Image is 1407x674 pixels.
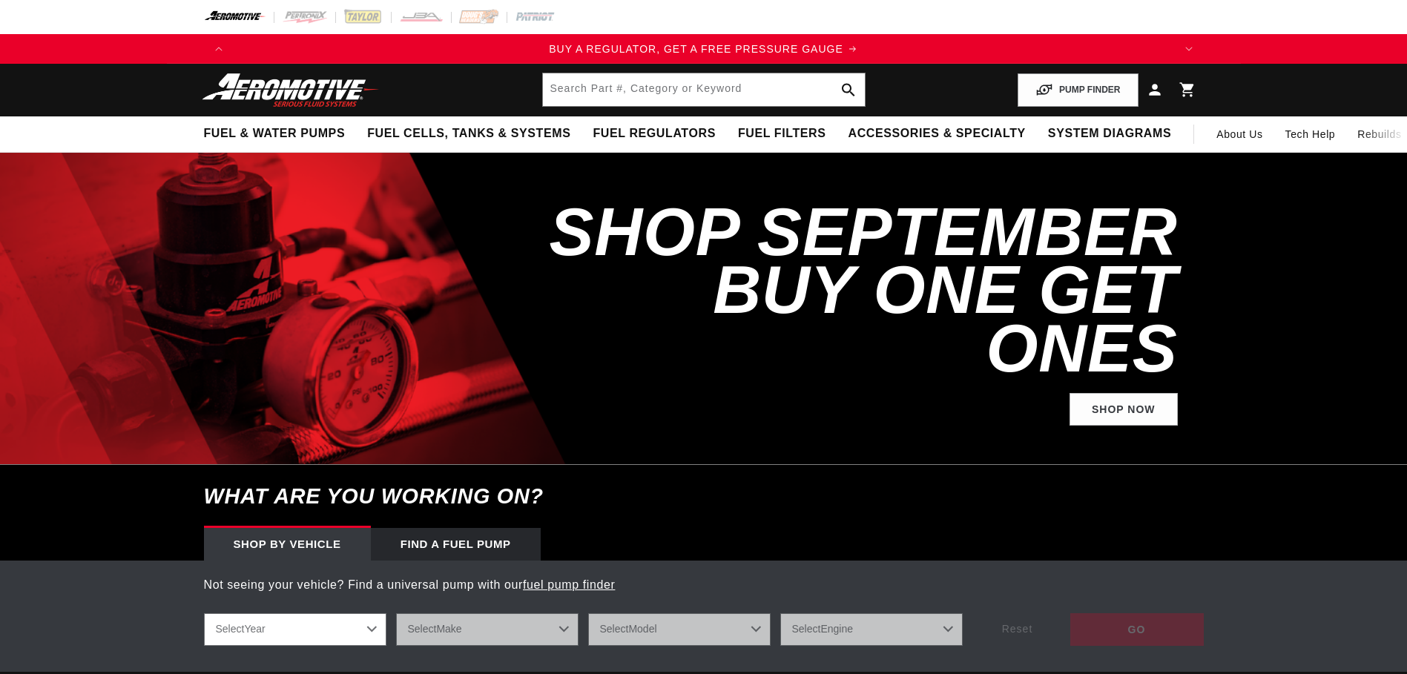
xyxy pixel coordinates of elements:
slideshow-component: Translation missing: en.sections.announcements.announcement_bar [167,34,1241,64]
summary: Fuel Filters [727,116,837,151]
div: 1 of 4 [234,41,1174,57]
span: Fuel Filters [738,126,826,142]
div: Announcement [234,41,1174,57]
button: PUMP FINDER [1018,73,1138,107]
span: Rebuilds [1357,126,1401,142]
a: About Us [1205,116,1273,152]
summary: System Diagrams [1037,116,1182,151]
span: Tech Help [1285,126,1336,142]
div: Find a Fuel Pump [371,528,541,561]
summary: Fuel Cells, Tanks & Systems [356,116,581,151]
summary: Fuel Regulators [581,116,726,151]
h2: SHOP SEPTEMBER BUY ONE GET ONES [544,203,1178,378]
select: Make [396,613,579,646]
select: Engine [780,613,963,646]
select: Model [588,613,771,646]
button: search button [832,73,865,106]
a: BUY A REGULATOR, GET A FREE PRESSURE GAUGE [234,41,1174,57]
select: Year [204,613,386,646]
button: Translation missing: en.sections.announcements.next_announcement [1174,34,1204,64]
span: Fuel Regulators [593,126,715,142]
summary: Fuel & Water Pumps [193,116,357,151]
summary: Accessories & Specialty [837,116,1037,151]
span: System Diagrams [1048,126,1171,142]
summary: Tech Help [1274,116,1347,152]
p: Not seeing your vehicle? Find a universal pump with our [204,575,1204,595]
span: BUY A REGULATOR, GET A FREE PRESSURE GAUGE [549,43,843,55]
div: Shop by vehicle [204,528,371,561]
span: Fuel Cells, Tanks & Systems [367,126,570,142]
span: Accessories & Specialty [849,126,1026,142]
span: About Us [1216,128,1262,140]
h6: What are you working on? [167,465,1241,528]
img: Aeromotive [198,73,383,108]
button: Translation missing: en.sections.announcements.previous_announcement [204,34,234,64]
a: Shop Now [1070,393,1178,426]
span: Fuel & Water Pumps [204,126,346,142]
a: fuel pump finder [523,578,615,591]
input: Search by Part Number, Category or Keyword [543,73,865,106]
